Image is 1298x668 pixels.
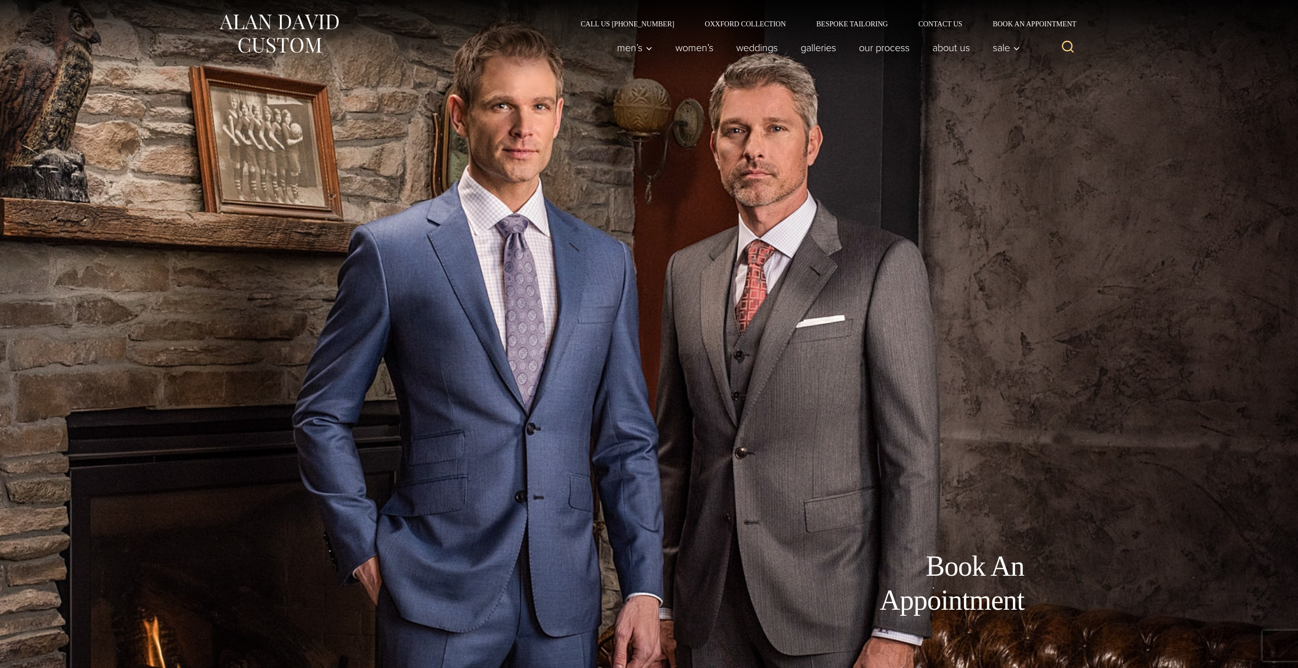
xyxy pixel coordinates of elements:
[1056,35,1080,60] button: View Search Form
[617,43,653,53] span: Men’s
[565,20,1080,27] nav: Secondary Navigation
[664,38,725,58] a: Women’s
[690,20,801,27] a: Oxxford Collection
[789,38,848,58] a: Galleries
[978,20,1080,27] a: Book an Appointment
[801,20,903,27] a: Bespoke Tailoring
[606,38,1026,58] nav: Primary Navigation
[921,38,982,58] a: About Us
[796,549,1024,617] h1: Book An Appointment
[218,11,340,56] img: Alan David Custom
[903,20,978,27] a: Contact Us
[993,43,1020,53] span: Sale
[848,38,921,58] a: Our Process
[725,38,789,58] a: weddings
[565,20,690,27] a: Call Us [PHONE_NUMBER]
